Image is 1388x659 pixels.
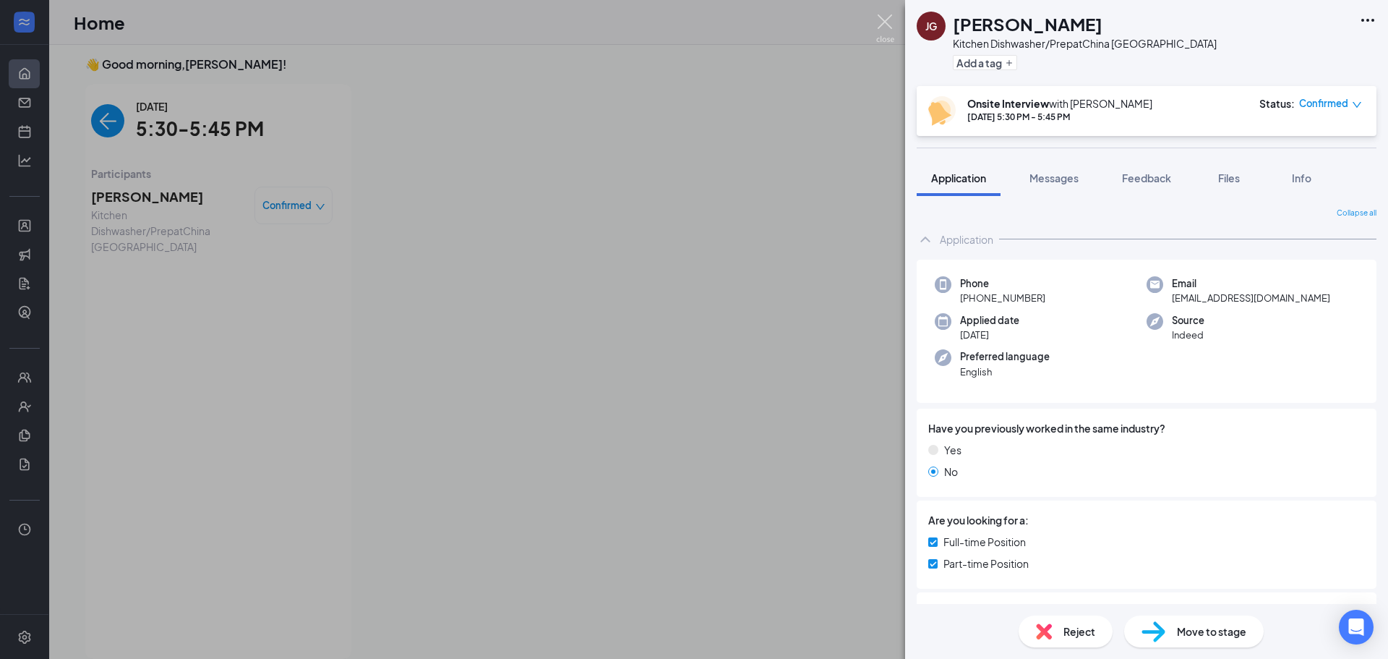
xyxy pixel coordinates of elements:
[960,313,1019,328] span: Applied date
[953,36,1217,51] div: Kitchen Dishwasher/Prep at China [GEOGRAPHIC_DATA]
[944,442,961,458] span: Yes
[967,96,1152,111] div: with [PERSON_NAME]
[928,420,1165,436] span: Have you previously worked in the same industry?
[1339,610,1374,645] div: Open Intercom Messenger
[917,231,934,248] svg: ChevronUp
[953,55,1017,70] button: PlusAdd a tag
[1218,171,1240,184] span: Files
[960,365,1050,379] span: English
[943,534,1026,550] span: Full-time Position
[960,349,1050,364] span: Preferred language
[928,512,1029,528] span: Are you looking for a:
[1005,59,1014,67] svg: Plus
[931,171,986,184] span: Application
[925,19,937,33] div: JG
[1172,276,1330,291] span: Email
[1299,96,1348,111] span: Confirmed
[1352,100,1362,110] span: down
[967,111,1152,123] div: [DATE] 5:30 PM - 5:45 PM
[1177,624,1246,639] span: Move to stage
[940,232,993,247] div: Application
[960,291,1045,305] span: [PHONE_NUMBER]
[1292,171,1311,184] span: Info
[953,12,1102,36] h1: [PERSON_NAME]
[960,328,1019,342] span: [DATE]
[1172,328,1204,342] span: Indeed
[1337,208,1376,219] span: Collapse all
[944,464,958,480] span: No
[1172,291,1330,305] span: [EMAIL_ADDRESS][DOMAIN_NAME]
[1029,171,1079,184] span: Messages
[967,97,1049,110] b: Onsite Interview
[1063,624,1095,639] span: Reject
[1259,96,1295,111] div: Status :
[960,276,1045,291] span: Phone
[1172,313,1204,328] span: Source
[1122,171,1171,184] span: Feedback
[943,556,1029,571] span: Part-time Position
[1359,12,1376,29] svg: Ellipses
